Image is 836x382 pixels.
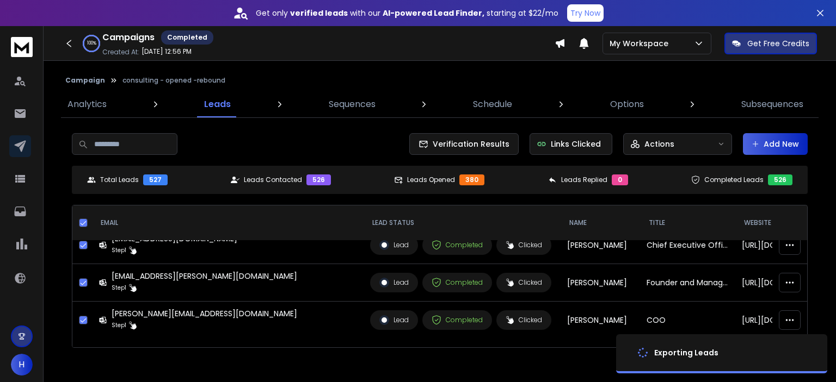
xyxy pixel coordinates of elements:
[506,316,542,324] div: Clicked
[570,8,600,18] p: Try Now
[428,139,509,149] span: Verification Results
[561,176,607,184] p: Leads Replied
[61,91,113,117] a: Analytics
[466,91,519,117] a: Schedule
[432,240,483,250] div: Completed
[65,76,105,85] button: Campaign
[506,241,542,249] div: Clicked
[379,240,409,250] div: Lead
[290,8,348,18] strong: verified leads
[610,38,673,49] p: My Workspace
[87,40,96,47] p: 100 %
[256,8,558,18] p: Get only with our starting at $22/mo
[612,174,628,185] div: 0
[640,302,735,339] td: COO
[743,133,808,155] button: Add New
[506,278,542,287] div: Clicked
[704,176,764,184] p: Completed Leads
[11,354,33,375] button: H
[735,302,829,339] td: [URL][DOMAIN_NAME]
[654,347,718,358] div: Exporting Leads
[122,76,225,85] p: consulting - opened -rebound
[409,133,519,155] button: Verification Results
[11,37,33,57] img: logo
[459,174,484,185] div: 380
[379,315,409,325] div: Lead
[640,205,735,241] th: title
[92,205,364,241] th: EMAIL
[364,205,561,241] th: LEAD STATUS
[604,91,650,117] a: Options
[551,139,601,149] p: Links Clicked
[724,33,817,54] button: Get Free Credits
[322,91,382,117] a: Sequences
[102,48,139,57] p: Created At:
[112,283,126,293] p: Step 1
[561,264,640,302] td: [PERSON_NAME]
[432,278,483,287] div: Completed
[112,245,126,256] p: Step 1
[640,227,735,264] td: Chief Executive Officer
[561,302,640,339] td: [PERSON_NAME]
[644,139,674,149] p: Actions
[735,227,829,264] td: [URL][DOMAIN_NAME]
[102,31,155,44] h1: Campaigns
[329,98,376,111] p: Sequences
[142,47,192,56] p: [DATE] 12:56 PM
[735,264,829,302] td: [URL][DOMAIN_NAME]
[561,205,640,241] th: NAME
[161,30,213,45] div: Completed
[112,271,297,281] div: [EMAIL_ADDRESS][PERSON_NAME][DOMAIN_NAME]
[244,176,302,184] p: Leads Contacted
[143,174,168,185] div: 527
[112,320,126,331] p: Step 1
[768,174,792,185] div: 526
[112,308,297,319] div: [PERSON_NAME][EMAIL_ADDRESS][DOMAIN_NAME]
[735,91,810,117] a: Subsequences
[383,8,484,18] strong: AI-powered Lead Finder,
[741,98,803,111] p: Subsequences
[100,176,139,184] p: Total Leads
[379,278,409,287] div: Lead
[407,176,455,184] p: Leads Opened
[610,98,644,111] p: Options
[198,91,237,117] a: Leads
[561,227,640,264] td: [PERSON_NAME]
[306,174,331,185] div: 526
[567,4,604,22] button: Try Now
[67,98,107,111] p: Analytics
[735,205,829,241] th: website
[473,98,512,111] p: Schedule
[432,315,483,325] div: Completed
[640,264,735,302] td: Founder and Managing Director
[747,38,809,49] p: Get Free Credits
[204,98,231,111] p: Leads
